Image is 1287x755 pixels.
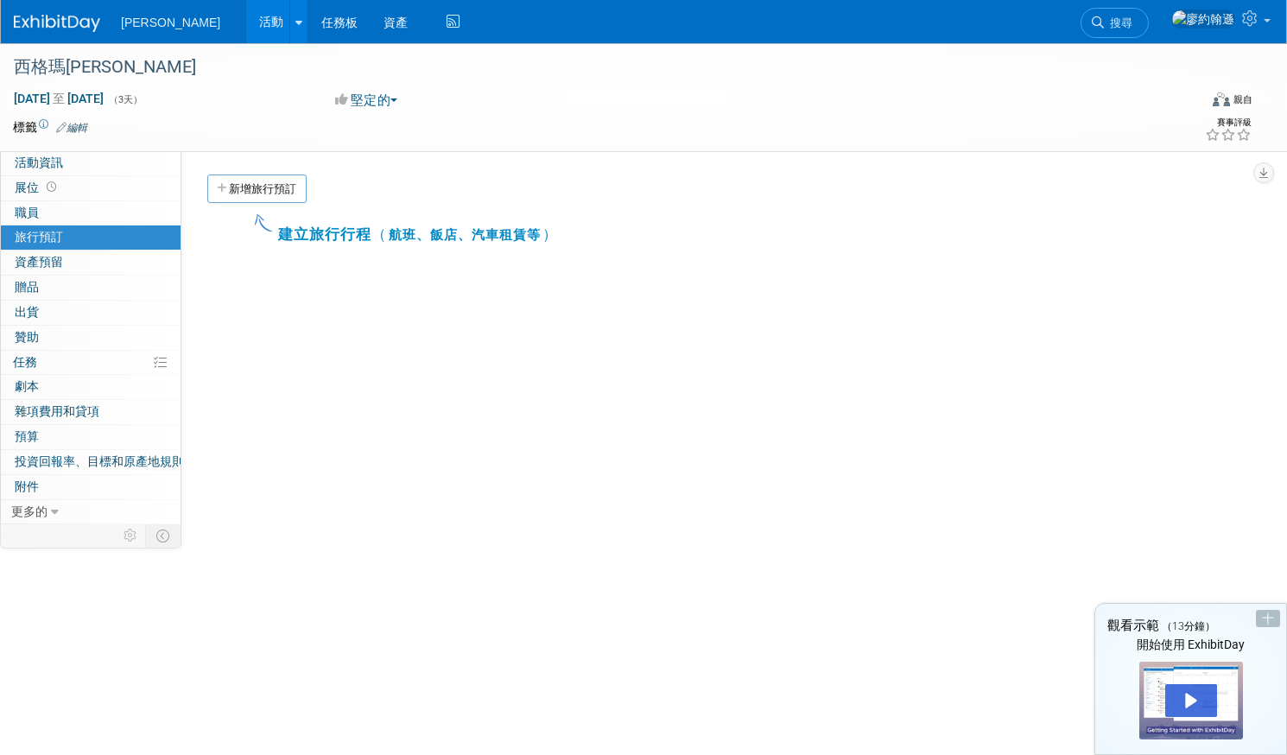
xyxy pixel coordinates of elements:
a: 贊助 [1,326,181,350]
font: ） [542,225,558,243]
a: 搜尋 [1081,8,1149,38]
font: 資產 [384,16,408,29]
font: 親自 [1233,94,1252,105]
td: 個人化事件標籤條 [116,524,146,547]
font: 贊助 [15,330,39,344]
font: 西格瑪[PERSON_NAME] [14,56,196,77]
font: （13分鐘） [1162,620,1215,632]
a: 出貨 [1,301,181,325]
font: 展位 [15,181,39,194]
font: 堅定的 [351,92,391,108]
font: 預算 [15,429,39,443]
div: 解僱 [1256,610,1280,627]
font: 觀看示範 [1107,618,1159,633]
a: 預算 [1,425,181,449]
font: 旅行預訂 [15,230,63,244]
a: 資產預留 [1,251,181,275]
font: 更多的 [11,504,48,518]
font: 搜尋 [1110,16,1132,29]
font: 活動 [259,15,283,29]
font: 任務板 [321,16,358,29]
font: 職員 [15,206,39,219]
a: 更多的 [1,500,181,524]
font: 賽事評級 [1217,117,1252,127]
img: 展覽日 [14,15,100,32]
a: 任務 [1,351,181,375]
img: 廖約翰遜 [1171,10,1235,29]
div: 活動形式 [1068,90,1252,116]
a: 劇本 [1,375,181,399]
font: 任務 [13,355,37,369]
font: （ [371,225,387,243]
td: 切換事件標籤 [146,524,181,547]
span: 展位尚未預訂 [43,181,60,194]
font: 劇本 [15,379,39,393]
a: 雜項費用和貸項 [1,400,181,424]
a: 編輯 [56,122,87,134]
a: 投資回報率、目標和原產地規則 [1,450,181,474]
font: [DATE] [67,92,104,105]
font: 贈品 [15,280,39,294]
a: 贈品 [1,276,181,300]
a: 展位 [1,176,181,200]
font: 資產預留 [15,255,63,269]
font: [PERSON_NAME] [121,16,220,29]
font: 編輯 [67,122,87,134]
font: 出貨 [15,305,39,319]
button: 堅定的 [329,91,404,110]
font: 開始使用 ExhibitDay [1137,638,1245,651]
img: Format-Inperson.png [1213,92,1230,106]
a: 活動資訊 [1,151,181,175]
a: 新增旅行預訂 [207,174,307,203]
font: 建立旅行行程 [278,225,371,246]
font: 活動資訊 [15,155,63,169]
font: 至 [53,92,65,105]
a: 職員 [1,201,181,225]
a: 旅行預訂 [1,225,181,250]
font: 附件 [15,479,39,493]
font: 標籤 [13,120,37,134]
font: 新增旅行預訂 [229,182,296,195]
font: [DATE] [14,92,50,105]
font: （3天） [109,94,143,105]
font: 十 [1262,612,1274,625]
font: 航班、飯店、汽車租賃等 [389,226,541,245]
font: 投資回報率、目標和原產地規則 [15,454,184,468]
div: 玩 [1165,684,1217,717]
font: 雜項費用和貸項 [15,404,99,418]
a: 附件 [1,475,181,499]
